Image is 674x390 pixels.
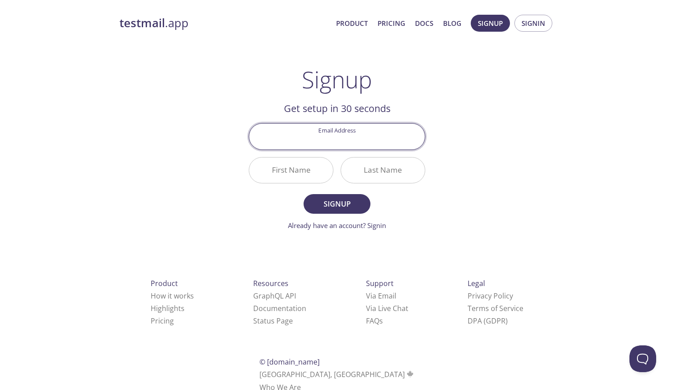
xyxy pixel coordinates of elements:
[253,291,296,301] a: GraphQL API
[336,17,368,29] a: Product
[304,194,370,214] button: Signup
[151,303,185,313] a: Highlights
[468,291,513,301] a: Privacy Policy
[629,345,656,372] iframe: Help Scout Beacon - Open
[514,15,552,32] button: Signin
[443,17,461,29] a: Blog
[119,15,165,31] strong: testmail
[288,221,386,230] a: Already have an account? Signin
[259,357,320,367] span: © [DOMAIN_NAME]
[468,278,485,288] span: Legal
[119,16,329,31] a: testmail.app
[249,101,425,116] h2: Get setup in 30 seconds
[253,316,293,326] a: Status Page
[366,291,396,301] a: Via Email
[522,17,545,29] span: Signin
[378,17,405,29] a: Pricing
[415,17,433,29] a: Docs
[151,291,194,301] a: How it works
[313,198,361,210] span: Signup
[151,316,174,326] a: Pricing
[366,316,383,326] a: FAQ
[471,15,510,32] button: Signup
[253,303,306,313] a: Documentation
[468,316,508,326] a: DPA (GDPR)
[468,303,523,313] a: Terms of Service
[366,303,408,313] a: Via Live Chat
[302,66,372,93] h1: Signup
[478,17,503,29] span: Signup
[366,278,394,288] span: Support
[379,316,383,326] span: s
[259,369,415,379] span: [GEOGRAPHIC_DATA], [GEOGRAPHIC_DATA]
[253,278,288,288] span: Resources
[151,278,178,288] span: Product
